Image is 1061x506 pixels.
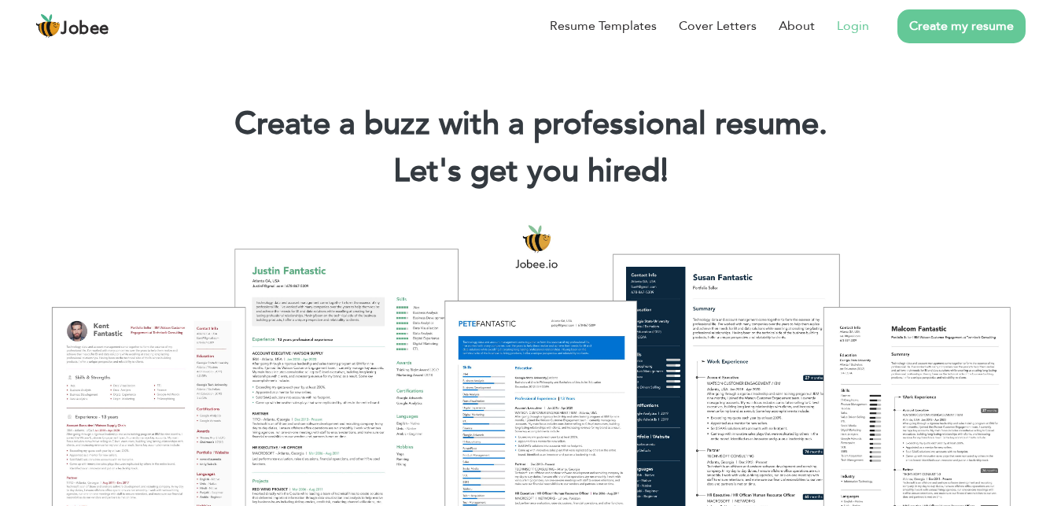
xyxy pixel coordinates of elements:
[24,104,1037,145] h1: Create a buzz with a professional resume.
[61,20,109,38] span: Jobee
[24,151,1037,192] h2: Let's
[661,150,668,193] span: |
[470,150,669,193] span: get you hired!
[897,9,1026,43] a: Create my resume
[35,13,109,39] a: Jobee
[779,17,815,35] a: About
[837,17,869,35] a: Login
[679,17,757,35] a: Cover Letters
[550,17,657,35] a: Resume Templates
[35,13,61,39] img: jobee.io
